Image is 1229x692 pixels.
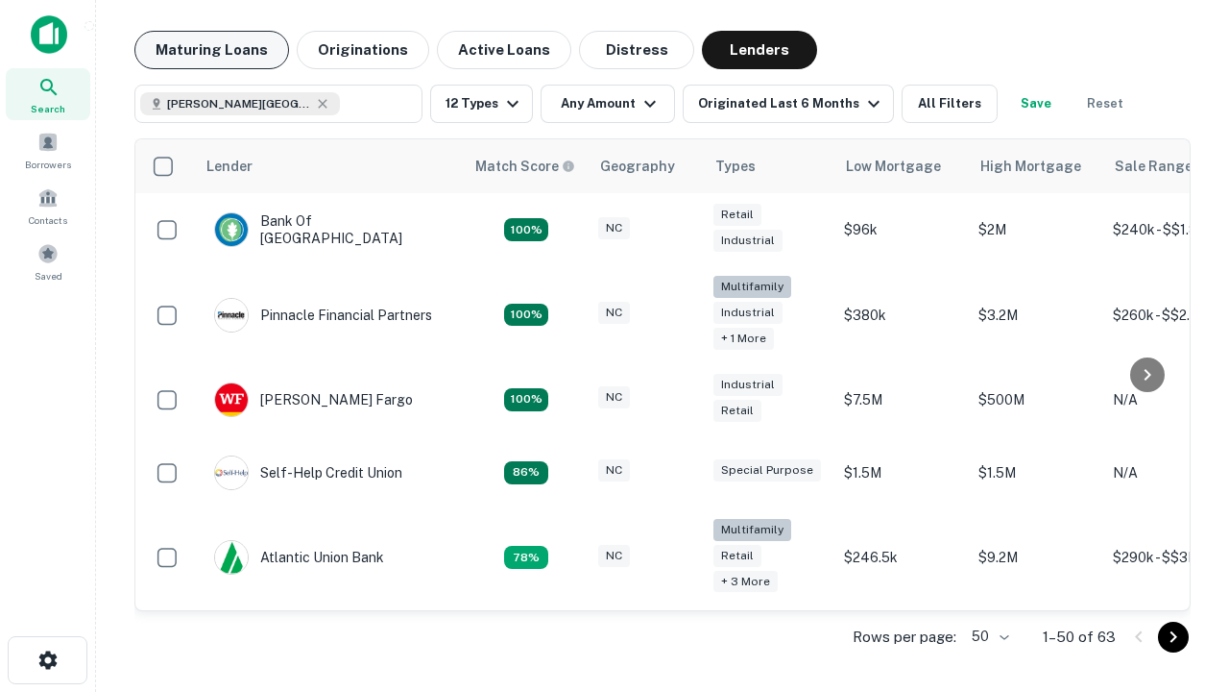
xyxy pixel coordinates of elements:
[475,156,575,177] div: Capitalize uses an advanced AI algorithm to match your search with the best lender. The match sco...
[834,363,969,436] td: $7.5M
[430,85,533,123] button: 12 Types
[214,212,445,247] div: Bank Of [GEOGRAPHIC_DATA]
[504,546,548,569] div: Matching Properties: 10, hasApolloMatch: undefined
[713,571,778,593] div: + 3 more
[715,155,756,178] div: Types
[504,461,548,484] div: Matching Properties: 11, hasApolloMatch: undefined
[215,457,248,489] img: picture
[589,139,704,193] th: Geography
[214,383,413,417] div: [PERSON_NAME] Fargo
[834,139,969,193] th: Low Mortgage
[214,456,402,490] div: Self-help Credit Union
[206,155,253,178] div: Lender
[683,85,894,123] button: Originated Last 6 Months
[1133,477,1229,569] iframe: Chat Widget
[598,302,630,324] div: NC
[846,155,941,178] div: Low Mortgage
[167,95,311,112] span: [PERSON_NAME][GEOGRAPHIC_DATA], [GEOGRAPHIC_DATA]
[1043,626,1116,649] p: 1–50 of 63
[713,230,783,252] div: Industrial
[980,155,1081,178] div: High Mortgage
[713,374,783,396] div: Industrial
[964,623,1012,651] div: 50
[195,139,464,193] th: Lender
[1005,85,1067,123] button: Save your search to get updates of matches that match your search criteria.
[969,266,1103,363] td: $3.2M
[902,85,998,123] button: All Filters
[713,302,783,324] div: Industrial
[475,156,571,177] h6: Match Score
[35,268,62,284] span: Saved
[834,436,969,509] td: $1.5M
[713,519,791,541] div: Multifamily
[214,298,432,333] div: Pinnacle Financial Partners
[1074,85,1136,123] button: Reset
[6,124,90,176] a: Borrowers
[541,85,675,123] button: Any Amount
[215,383,248,416] img: picture
[464,139,589,193] th: Capitalize uses an advanced AI algorithm to match your search with the best lender. The match sco...
[834,509,969,606] td: $246.5k
[713,459,821,482] div: Special Purpose
[713,204,761,226] div: Retail
[713,328,774,350] div: + 1 more
[969,193,1103,266] td: $2M
[698,92,885,115] div: Originated Last 6 Months
[853,626,956,649] p: Rows per page:
[713,276,791,298] div: Multifamily
[6,235,90,287] a: Saved
[214,540,384,575] div: Atlantic Union Bank
[6,180,90,232] a: Contacts
[713,545,761,567] div: Retail
[504,388,548,411] div: Matching Properties: 14, hasApolloMatch: undefined
[504,218,548,241] div: Matching Properties: 14, hasApolloMatch: undefined
[579,31,694,69] button: Distress
[702,31,817,69] button: Lenders
[834,193,969,266] td: $96k
[134,31,289,69] button: Maturing Loans
[969,139,1103,193] th: High Mortgage
[6,68,90,120] a: Search
[29,212,67,228] span: Contacts
[834,266,969,363] td: $380k
[504,304,548,327] div: Matching Properties: 23, hasApolloMatch: undefined
[969,363,1103,436] td: $500M
[598,217,630,239] div: NC
[31,15,67,54] img: capitalize-icon.png
[25,157,71,172] span: Borrowers
[297,31,429,69] button: Originations
[600,155,675,178] div: Geography
[969,509,1103,606] td: $9.2M
[31,101,65,116] span: Search
[1158,622,1189,653] button: Go to next page
[215,299,248,332] img: picture
[437,31,571,69] button: Active Loans
[598,545,630,567] div: NC
[713,400,761,422] div: Retail
[1115,155,1193,178] div: Sale Range
[598,459,630,482] div: NC
[598,386,630,408] div: NC
[969,436,1103,509] td: $1.5M
[215,541,248,574] img: picture
[704,139,834,193] th: Types
[215,213,248,246] img: picture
